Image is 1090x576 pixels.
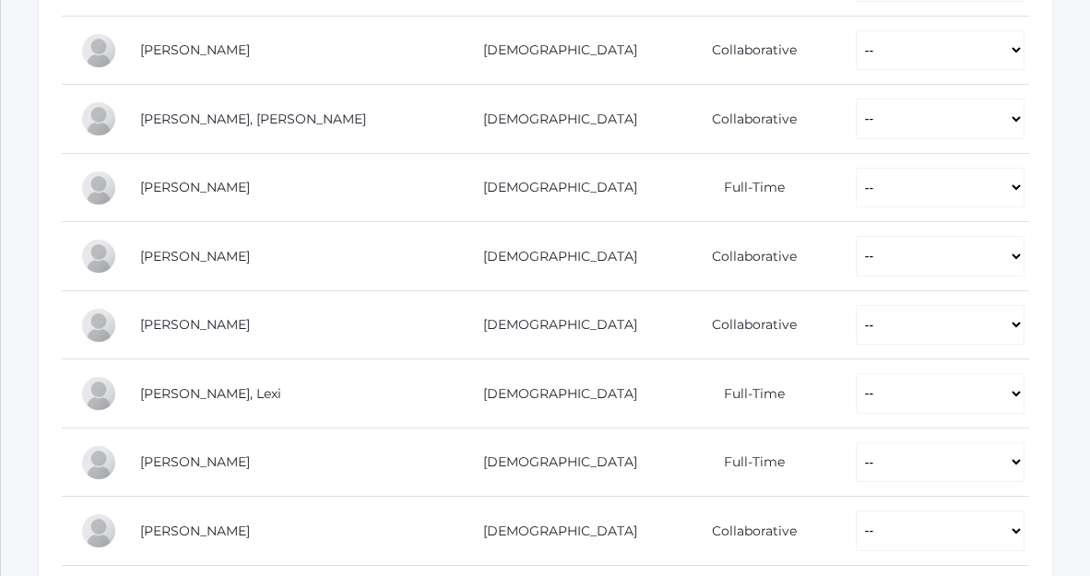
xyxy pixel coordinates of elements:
[80,307,117,344] div: Christopher Ip
[658,497,837,566] td: Collaborative
[140,179,250,195] a: [PERSON_NAME]
[447,359,658,429] td: [DEMOGRAPHIC_DATA]
[80,512,117,549] div: Colton Maurer
[140,453,250,470] a: [PERSON_NAME]
[447,222,658,291] td: [DEMOGRAPHIC_DATA]
[658,290,837,359] td: Collaborative
[658,222,837,291] td: Collaborative
[80,100,117,137] div: Stone Haynes
[447,153,658,222] td: [DEMOGRAPHIC_DATA]
[447,497,658,566] td: [DEMOGRAPHIC_DATA]
[140,248,250,264] a: [PERSON_NAME]
[80,444,117,481] div: Frances Leidenfrost
[140,523,250,539] a: [PERSON_NAME]
[447,290,658,359] td: [DEMOGRAPHIC_DATA]
[658,153,837,222] td: Full-Time
[80,238,117,275] div: Corbin Intlekofer
[447,16,658,85] td: [DEMOGRAPHIC_DATA]
[140,316,250,333] a: [PERSON_NAME]
[447,85,658,154] td: [DEMOGRAPHIC_DATA]
[80,32,117,69] div: William Hamilton
[658,16,837,85] td: Collaborative
[140,385,281,402] a: [PERSON_NAME], Lexi
[658,85,837,154] td: Collaborative
[80,170,117,206] div: Hannah Hrehniy
[140,111,366,127] a: [PERSON_NAME], [PERSON_NAME]
[658,359,837,429] td: Full-Time
[447,428,658,497] td: [DEMOGRAPHIC_DATA]
[658,428,837,497] td: Full-Time
[80,375,117,412] div: Lexi Judy
[140,41,250,58] a: [PERSON_NAME]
